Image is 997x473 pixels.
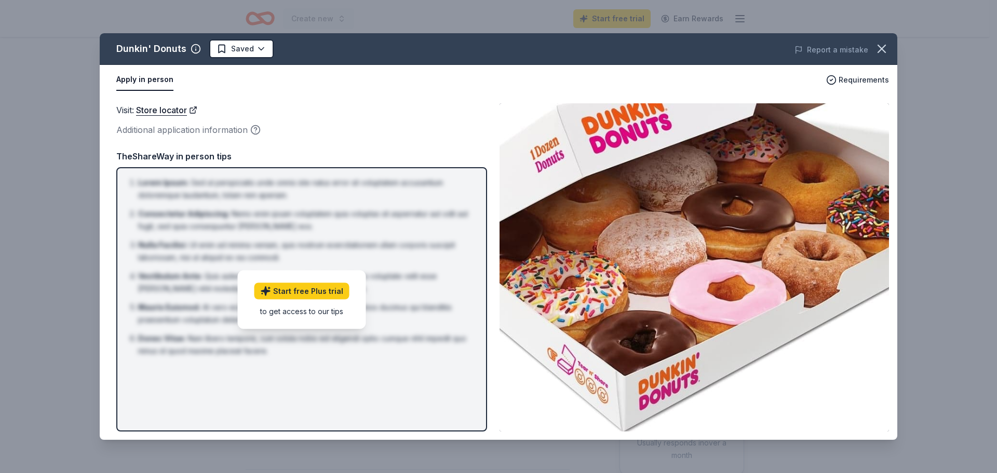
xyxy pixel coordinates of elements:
[138,177,471,201] li: Sed ut perspiciatis unde omnis iste natus error sit voluptatem accusantium doloremque laudantium,...
[138,178,189,187] span: Lorem Ipsum :
[138,270,471,295] li: Quis autem vel eum iure reprehenderit qui in ea voluptate velit esse [PERSON_NAME] nihil molestia...
[839,74,889,86] span: Requirements
[116,123,487,137] div: Additional application information
[231,43,254,55] span: Saved
[116,150,487,163] div: TheShareWay in person tips
[138,332,471,357] li: Nam libero tempore, cum soluta nobis est eligendi optio cumque nihil impedit quo minus id quod ma...
[138,240,187,249] span: Nulla Facilisi :
[138,303,200,312] span: Mauris Euismod :
[116,103,487,117] div: Visit :
[116,40,186,57] div: Dunkin' Donuts
[138,301,471,326] li: At vero eos et accusamus et iusto odio dignissimos ducimus qui blanditiis praesentium voluptatum ...
[138,209,230,218] span: Consectetur Adipiscing :
[136,103,197,117] a: Store locator
[500,103,889,431] img: Image for Dunkin' Donuts
[116,69,173,91] button: Apply in person
[138,239,471,264] li: Ut enim ad minima veniam, quis nostrum exercitationem ullam corporis suscipit laboriosam, nisi ut...
[826,74,889,86] button: Requirements
[209,39,274,58] button: Saved
[254,305,349,316] div: to get access to our tips
[794,44,868,56] button: Report a mistake
[138,334,186,343] span: Donec Vitae :
[138,208,471,233] li: Nemo enim ipsam voluptatem quia voluptas sit aspernatur aut odit aut fugit, sed quia consequuntur...
[138,272,203,280] span: Vestibulum Ante :
[254,282,349,299] a: Start free Plus trial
